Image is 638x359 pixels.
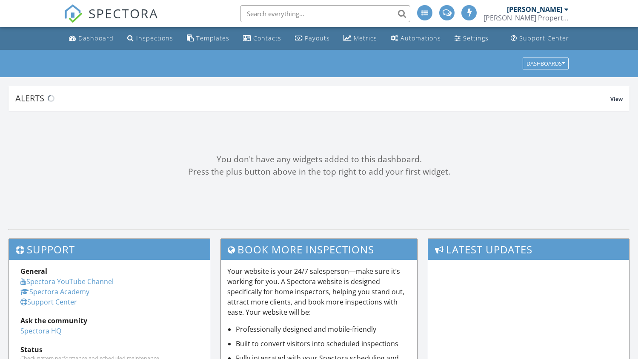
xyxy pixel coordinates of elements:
a: Contacts [240,31,285,46]
a: Dashboard [66,31,117,46]
button: Dashboards [523,57,569,69]
input: Search everything... [240,5,410,22]
a: Spectora Academy [20,287,89,296]
a: Payouts [292,31,333,46]
div: Automations [401,34,441,42]
div: Support Center [519,34,569,42]
a: Spectora HQ [20,326,61,336]
p: Your website is your 24/7 salesperson—make sure it’s working for you. A Spectora website is desig... [227,266,410,317]
div: Alerts [15,92,610,104]
a: SPECTORA [64,11,158,29]
div: Bailey Property Inspections [484,14,569,22]
span: View [610,95,623,103]
strong: General [20,267,47,276]
h3: Latest Updates [428,239,629,260]
div: Contacts [253,34,281,42]
div: Dashboard [78,34,114,42]
div: Ask the community [20,316,198,326]
li: Built to convert visitors into scheduled inspections [236,339,410,349]
a: Settings [451,31,492,46]
div: Inspections [136,34,173,42]
span: SPECTORA [89,4,158,22]
a: Support Center [20,297,77,307]
a: Templates [183,31,233,46]
a: Metrics [340,31,381,46]
div: Dashboards [526,60,565,66]
a: Spectora YouTube Channel [20,277,114,286]
h3: Support [9,239,210,260]
h3: Book More Inspections [221,239,417,260]
img: The Best Home Inspection Software - Spectora [64,4,83,23]
div: Templates [196,34,229,42]
div: Metrics [354,34,377,42]
div: Payouts [305,34,330,42]
div: [PERSON_NAME] [507,5,562,14]
div: Status [20,345,198,355]
div: You don't have any widgets added to this dashboard. [9,153,629,166]
a: Support Center [507,31,572,46]
div: Press the plus button above in the top right to add your first widget. [9,166,629,178]
li: Professionally designed and mobile-friendly [236,324,410,334]
a: Automations (Advanced) [387,31,444,46]
div: Settings [463,34,489,42]
a: Inspections [124,31,177,46]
